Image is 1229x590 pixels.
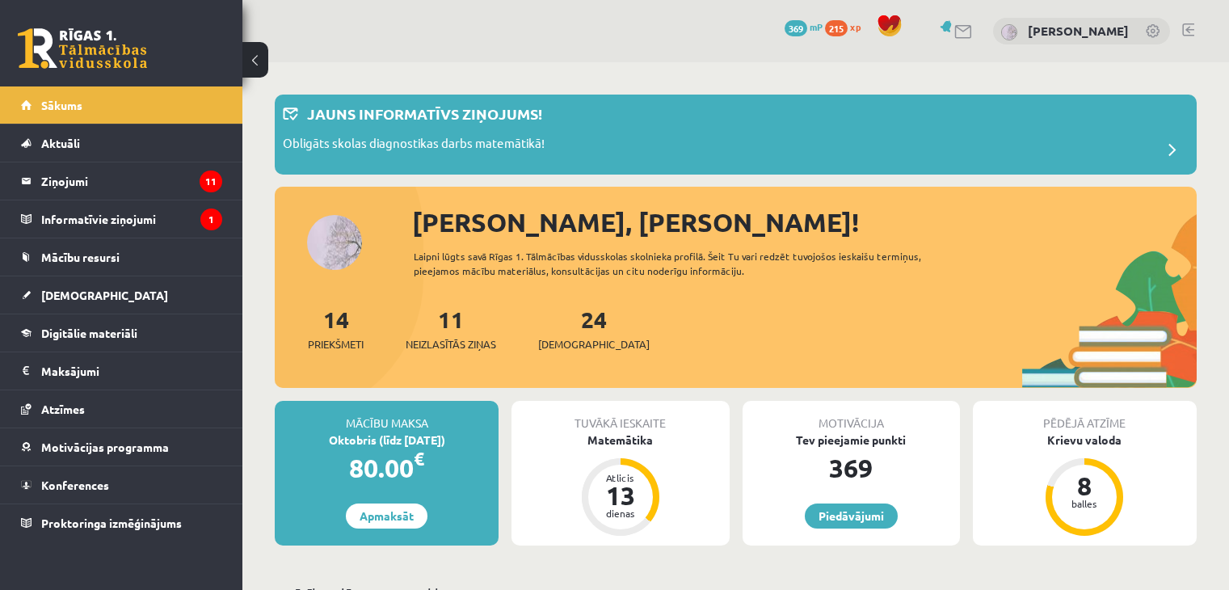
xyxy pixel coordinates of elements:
legend: Ziņojumi [41,162,222,200]
div: 13 [596,483,645,508]
span: € [414,447,424,470]
span: [DEMOGRAPHIC_DATA] [538,336,650,352]
a: Rīgas 1. Tālmācības vidusskola [18,28,147,69]
span: Atzīmes [41,402,85,416]
a: Piedāvājumi [805,504,898,529]
div: Tev pieejamie punkti [743,432,960,449]
i: 11 [200,171,222,192]
a: 24[DEMOGRAPHIC_DATA] [538,305,650,352]
a: Maksājumi [21,352,222,390]
a: Jauns informatīvs ziņojums! Obligāts skolas diagnostikas darbs matemātikā! [283,103,1189,166]
span: Proktoringa izmēģinājums [41,516,182,530]
a: Proktoringa izmēģinājums [21,504,222,542]
i: 1 [200,209,222,230]
a: Motivācijas programma [21,428,222,466]
p: Jauns informatīvs ziņojums! [307,103,542,124]
a: Apmaksāt [346,504,427,529]
a: [DEMOGRAPHIC_DATA] [21,276,222,314]
span: Aktuāli [41,136,80,150]
span: Sākums [41,98,82,112]
span: Motivācijas programma [41,440,169,454]
span: Priekšmeti [308,336,364,352]
span: Digitālie materiāli [41,326,137,340]
div: Krievu valoda [973,432,1197,449]
div: dienas [596,508,645,518]
a: Ziņojumi11 [21,162,222,200]
span: 215 [825,20,848,36]
span: mP [810,20,823,33]
div: Oktobris (līdz [DATE]) [275,432,499,449]
div: balles [1060,499,1109,508]
a: Atzīmes [21,390,222,428]
a: 11Neizlasītās ziņas [406,305,496,352]
a: Aktuāli [21,124,222,162]
div: Pēdējā atzīme [973,401,1197,432]
img: Roberts Ķemers [1001,24,1017,40]
span: Neizlasītās ziņas [406,336,496,352]
span: xp [850,20,861,33]
span: Konferences [41,478,109,492]
a: Matemātika Atlicis 13 dienas [511,432,729,538]
a: 14Priekšmeti [308,305,364,352]
legend: Maksājumi [41,352,222,390]
a: 215 xp [825,20,869,33]
a: Konferences [21,466,222,504]
a: Digitālie materiāli [21,314,222,352]
div: Matemātika [511,432,729,449]
p: Obligāts skolas diagnostikas darbs matemātikā! [283,134,545,157]
span: Mācību resursi [41,250,120,264]
legend: Informatīvie ziņojumi [41,200,222,238]
span: 369 [785,20,807,36]
span: [DEMOGRAPHIC_DATA] [41,288,168,302]
div: Tuvākā ieskaite [511,401,729,432]
div: 369 [743,449,960,487]
div: [PERSON_NAME], [PERSON_NAME]! [412,203,1197,242]
a: Sākums [21,86,222,124]
a: [PERSON_NAME] [1028,23,1129,39]
div: 8 [1060,473,1109,499]
div: Atlicis [596,473,645,483]
a: Informatīvie ziņojumi1 [21,200,222,238]
div: Laipni lūgts savā Rīgas 1. Tālmācības vidusskolas skolnieka profilā. Šeit Tu vari redzēt tuvojošo... [414,249,967,278]
a: Krievu valoda 8 balles [973,432,1197,538]
a: Mācību resursi [21,238,222,276]
a: 369 mP [785,20,823,33]
div: 80.00 [275,449,499,487]
div: Motivācija [743,401,960,432]
div: Mācību maksa [275,401,499,432]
